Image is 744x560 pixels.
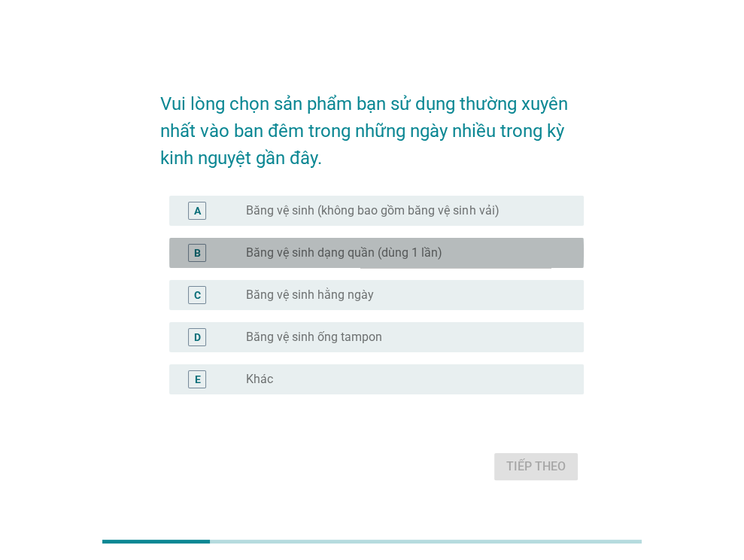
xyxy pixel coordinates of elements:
label: Băng vệ sinh (không bao gồm băng vệ sinh vải) [246,203,499,218]
label: Băng vệ sinh dạng quần (dùng 1 lần) [246,245,442,260]
label: Băng vệ sinh hằng ngày [246,288,374,303]
div: B [194,245,201,261]
div: C [194,288,201,303]
div: A [194,203,201,219]
div: E [194,372,200,388]
h2: Vui lòng chọn sản phẩm bạn sử dụng thường xuyên nhất vào ban đêm trong những ngày nhiều trong kỳ ... [160,75,584,172]
label: Băng vệ sinh ống tampon [246,330,382,345]
label: Khác [246,372,273,387]
div: D [194,330,201,345]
